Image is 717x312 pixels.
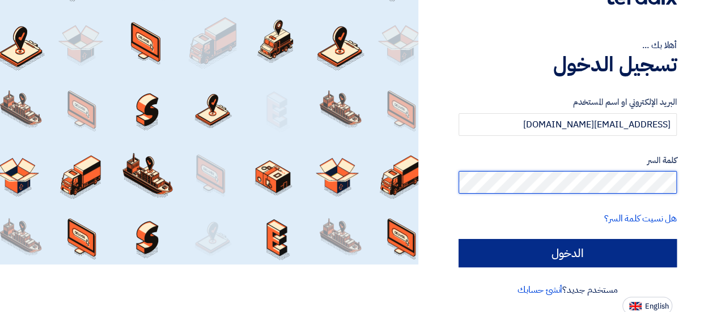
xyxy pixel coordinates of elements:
span: English [645,302,669,310]
input: أدخل بريد العمل الإلكتروني او اسم المستخدم الخاص بك ... [459,113,677,136]
a: هل نسيت كلمة السر؟ [604,212,677,225]
label: كلمة السر [459,154,677,167]
h1: تسجيل الدخول [459,52,677,77]
div: مستخدم جديد؟ [459,283,677,297]
img: en-US.png [629,302,642,310]
label: البريد الإلكتروني او اسم المستخدم [459,96,677,109]
input: الدخول [459,239,677,267]
div: أهلا بك ... [459,39,677,52]
a: أنشئ حسابك [517,283,562,297]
